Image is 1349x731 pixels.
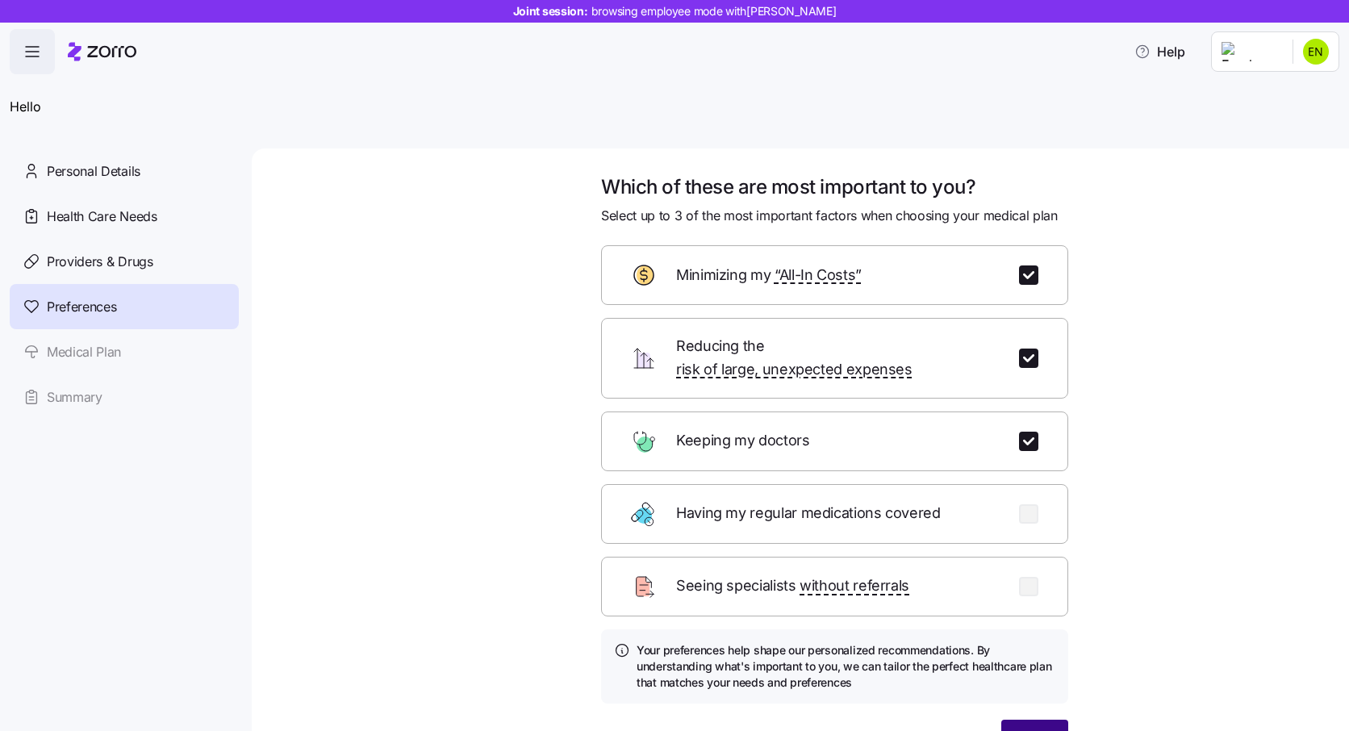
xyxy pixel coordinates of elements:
[10,239,239,284] a: Providers & Drugs
[601,174,1068,199] h1: Which of these are most important to you?
[676,358,913,382] span: risk of large, unexpected expenses
[591,3,837,19] span: browsing employee mode with [PERSON_NAME]
[800,574,909,598] span: without referrals
[1121,36,1198,68] button: Help
[47,207,157,227] span: Health Care Needs
[676,335,1000,382] span: Reducing the
[513,3,837,19] span: Joint session:
[10,148,239,194] a: Personal Details
[10,74,1339,139] div: Hello
[10,194,239,239] a: Health Care Needs
[676,502,944,525] span: Having my regular medications covered
[775,264,862,287] span: “All-In Costs”
[601,206,1058,226] span: Select up to 3 of the most important factors when choosing your medical plan
[47,161,140,182] span: Personal Details
[676,264,862,287] span: Minimizing my
[10,284,239,329] a: Preferences
[47,252,153,272] span: Providers & Drugs
[47,297,116,317] span: Preferences
[1134,42,1185,61] span: Help
[676,574,909,598] span: Seeing specialists
[676,429,813,453] span: Keeping my doctors
[1303,39,1329,65] img: cfe1022ec6d32ebfa717a3efb7bd309e
[1222,42,1280,61] img: Employer logo
[637,642,1055,691] h4: Your preferences help shape our personalized recommendations. By understanding what's important t...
